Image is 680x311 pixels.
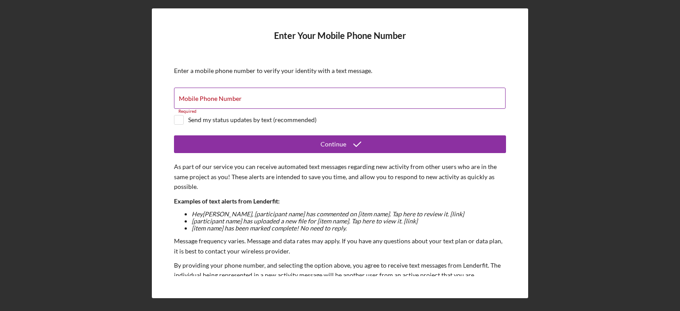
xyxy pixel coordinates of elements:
[174,236,506,256] p: Message frequency varies. Message and data rates may apply. If you have any questions about your ...
[174,31,506,54] h4: Enter Your Mobile Phone Number
[188,116,317,123] div: Send my status updates by text (recommended)
[174,109,506,114] div: Required
[174,196,506,206] p: Examples of text alerts from Lenderfit:
[174,162,506,192] p: As part of our service you can receive automated text messages regarding new activity from other ...
[179,95,242,102] label: Mobile Phone Number
[192,211,506,218] li: Hey [PERSON_NAME] , [participant name] has commented on [item name]. Tap here to review it. [link]
[192,218,506,225] li: [participant name] has uploaded a new file for [item name]. Tap here to view it. [link]
[174,135,506,153] button: Continue
[321,135,346,153] div: Continue
[174,67,506,74] div: Enter a mobile phone number to verify your identity with a text message.
[192,225,506,232] li: [item name] has been marked complete! No need to reply.
[174,261,506,290] p: By providing your phone number, and selecting the option above, you agree to receive text message...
